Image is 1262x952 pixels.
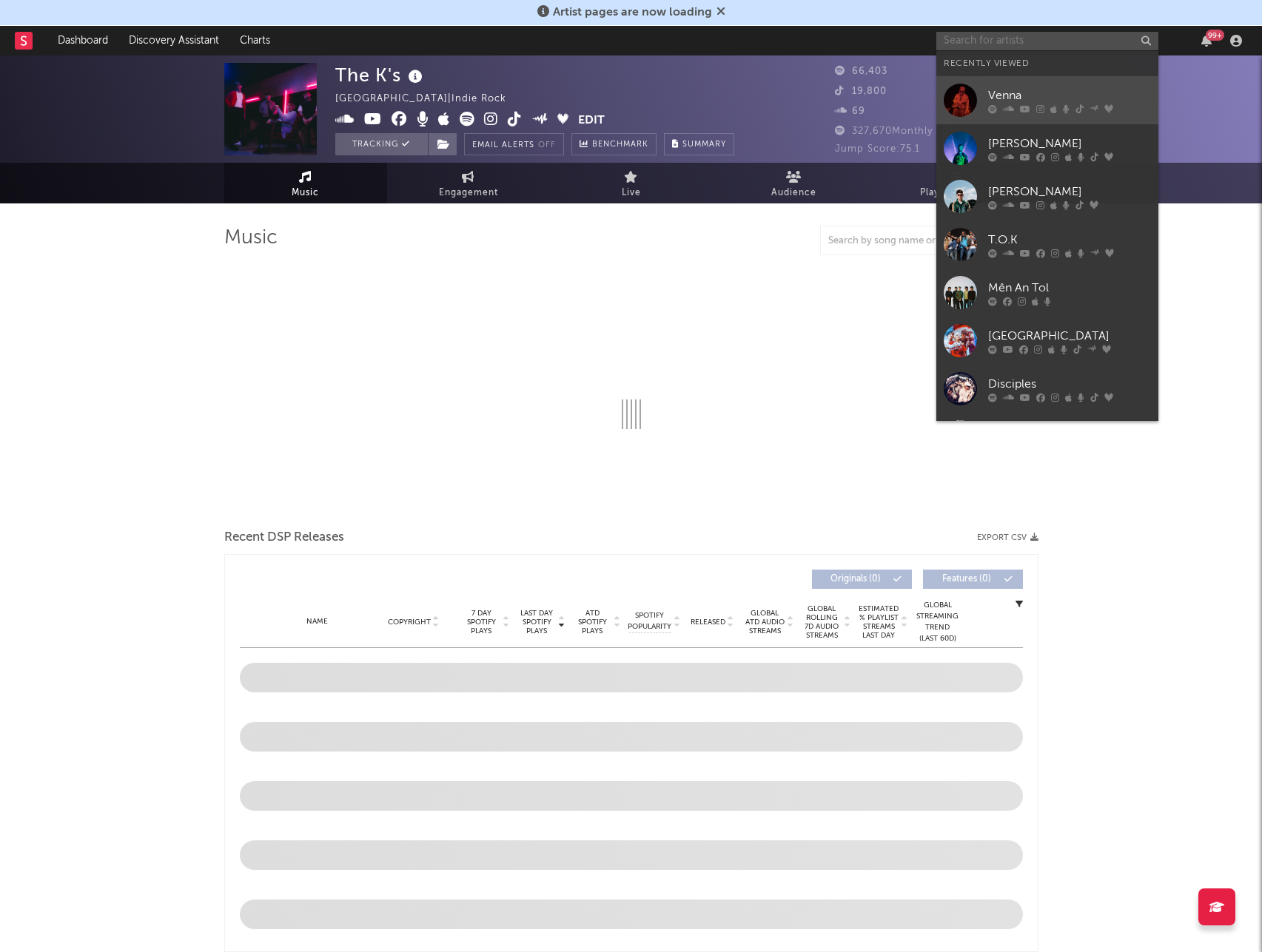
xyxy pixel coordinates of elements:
a: Live [550,163,713,203]
span: Last Day Spotify Plays [517,609,557,635]
span: ATD Spotify Plays [573,609,612,635]
span: Originals ( 0 ) [822,575,890,584]
a: Venna [936,76,1158,124]
button: 99+ [1201,35,1212,47]
span: Copyright [388,618,431,627]
span: Features ( 0 ) [933,575,1001,584]
a: [GEOGRAPHIC_DATA] [936,317,1158,365]
div: Global Streaming Trend (Last 60D) [916,600,960,644]
span: Artist pages are now loading [553,7,712,18]
a: Disciples [936,365,1158,413]
button: Export CSV [977,533,1038,542]
button: Features(0) [923,570,1023,589]
span: Live [622,184,641,202]
a: T.O.K [936,220,1158,269]
div: Mên An Tol [988,279,1151,297]
div: Disciples [988,375,1151,393]
input: Search for artists [936,32,1158,50]
span: 327,670 Monthly Listeners [835,126,982,136]
span: Music [292,184,319,202]
span: Recent DSP Releases [224,529,344,547]
a: Engagement [387,163,550,203]
div: T.O.K [988,231,1151,249]
a: Playlists/Charts [876,163,1038,203]
button: Edit [578,112,605,130]
div: [PERSON_NAME] [988,135,1151,152]
span: 69 [835,107,865,116]
div: [PERSON_NAME] [988,183,1151,200]
button: Email AlertsOff [464,133,564,155]
a: Mên An Tol [936,269,1158,317]
span: Global ATD Audio Streams [745,609,785,635]
a: Discovery Assistant [118,26,229,55]
button: Tracking [335,133,428,155]
button: Summary [664,133,734,155]
span: Engagement [439,184,498,202]
button: Originals(0) [812,570,912,589]
span: 66,403 [835,67,887,76]
div: The K's [335,63,426,87]
a: S S [936,413,1158,461]
div: [GEOGRAPHIC_DATA] [988,327,1151,345]
span: Global Rolling 7D Audio Streams [802,604,842,640]
div: [GEOGRAPHIC_DATA] | Indie Rock [335,90,523,108]
a: Audience [713,163,876,203]
span: Jump Score: 75.1 [835,144,920,154]
a: Benchmark [571,133,657,155]
a: Charts [229,26,281,55]
span: Spotify Popularity [628,610,671,632]
span: Audience [771,184,816,202]
a: [PERSON_NAME] [936,124,1158,172]
div: 99 + [1206,30,1224,41]
span: Dismiss [716,7,725,18]
em: Off [538,141,556,149]
a: Music [224,163,387,203]
input: Search by song name or URL [821,235,977,247]
div: Recently Viewed [944,55,1151,72]
span: Playlists/Charts [920,184,993,202]
span: 19,800 [835,87,887,96]
div: Name [269,616,366,627]
a: [PERSON_NAME] [936,172,1158,220]
span: Estimated % Playlist Streams Last Day [859,604,899,640]
span: Benchmark [592,136,648,154]
span: Summary [682,141,726,149]
span: 7 Day Spotify Plays [462,609,501,635]
a: Dashboard [47,26,118,55]
span: Released [691,618,725,627]
div: Venna [988,87,1151,104]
